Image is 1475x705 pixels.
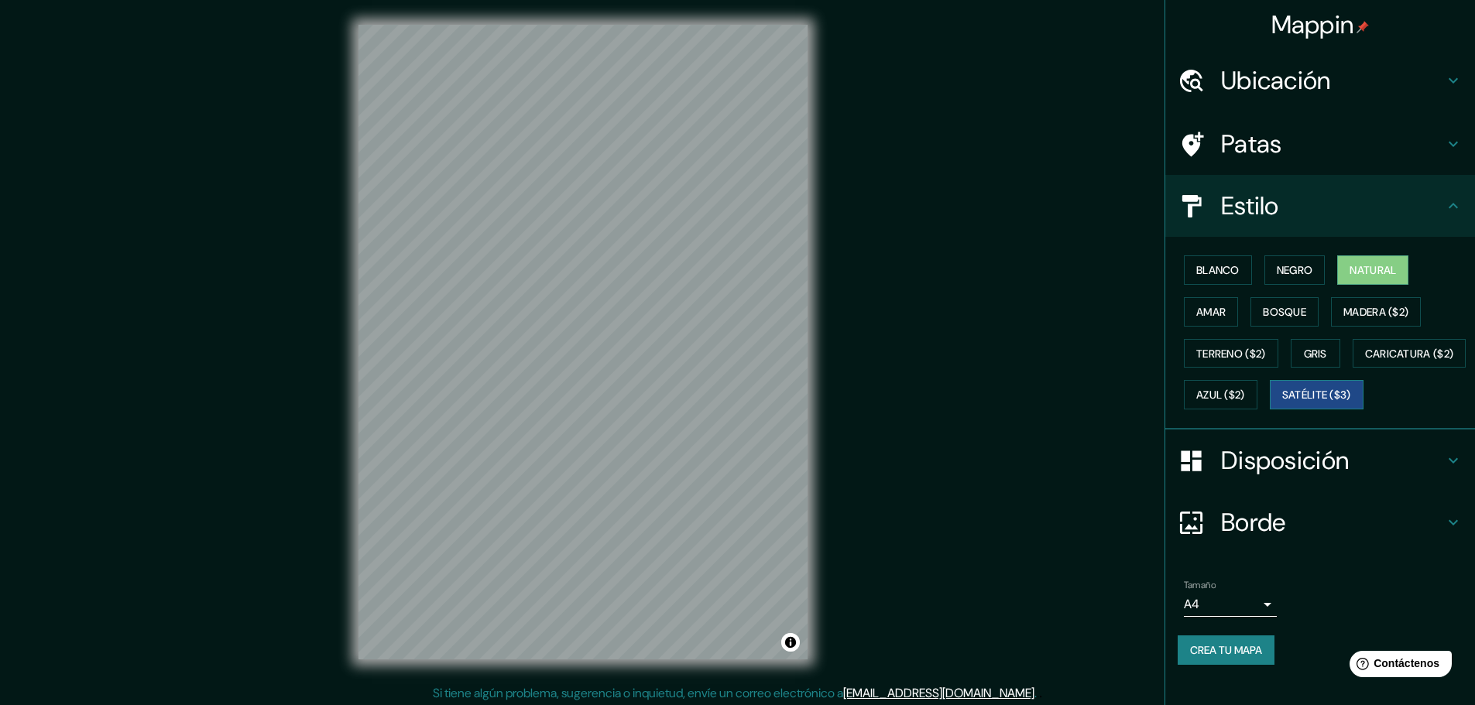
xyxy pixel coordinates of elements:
[1165,175,1475,237] div: Estilo
[1353,339,1466,368] button: Caricatura ($2)
[433,685,843,701] font: Si tiene algún problema, sugerencia o inquietud, envíe un correo electrónico a
[358,25,808,659] canvas: Mapa
[1250,297,1319,327] button: Bosque
[1221,128,1282,160] font: Patas
[1184,596,1199,612] font: A4
[781,633,800,652] button: Activar o desactivar atribución
[1270,380,1364,409] button: Satélite ($3)
[1357,21,1369,33] img: pin-icon.png
[1221,506,1286,539] font: Borde
[1365,347,1454,361] font: Caricatura ($2)
[1337,255,1408,285] button: Natural
[1037,684,1039,701] font: .
[1196,347,1266,361] font: Terreno ($2)
[1221,190,1279,222] font: Estilo
[1184,339,1278,368] button: Terreno ($2)
[1264,255,1326,285] button: Negro
[1196,305,1226,319] font: Amar
[1165,113,1475,175] div: Patas
[1184,380,1257,409] button: Azul ($2)
[1178,635,1274,665] button: Crea tu mapa
[1184,592,1277,617] div: A4
[1165,50,1475,111] div: Ubicación
[1221,64,1331,97] font: Ubicación
[1034,685,1037,701] font: .
[1350,263,1396,277] font: Natural
[1343,305,1408,319] font: Madera ($2)
[1263,305,1306,319] font: Bosque
[843,685,1034,701] a: [EMAIL_ADDRESS][DOMAIN_NAME]
[1165,430,1475,491] div: Disposición
[1331,297,1421,327] button: Madera ($2)
[1337,645,1458,688] iframe: Lanzador de widgets de ayuda
[1196,263,1240,277] font: Blanco
[1039,684,1042,701] font: .
[1184,297,1238,327] button: Amar
[1277,263,1313,277] font: Negro
[1271,9,1354,41] font: Mappin
[1190,643,1262,657] font: Crea tu mapa
[1196,388,1245,402] font: Azul ($2)
[1282,388,1351,402] font: Satélite ($3)
[1184,579,1216,591] font: Tamaño
[1291,339,1340,368] button: Gris
[1304,347,1327,361] font: Gris
[1165,491,1475,553] div: Borde
[1221,444,1349,477] font: Disposición
[1184,255,1252,285] button: Blanco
